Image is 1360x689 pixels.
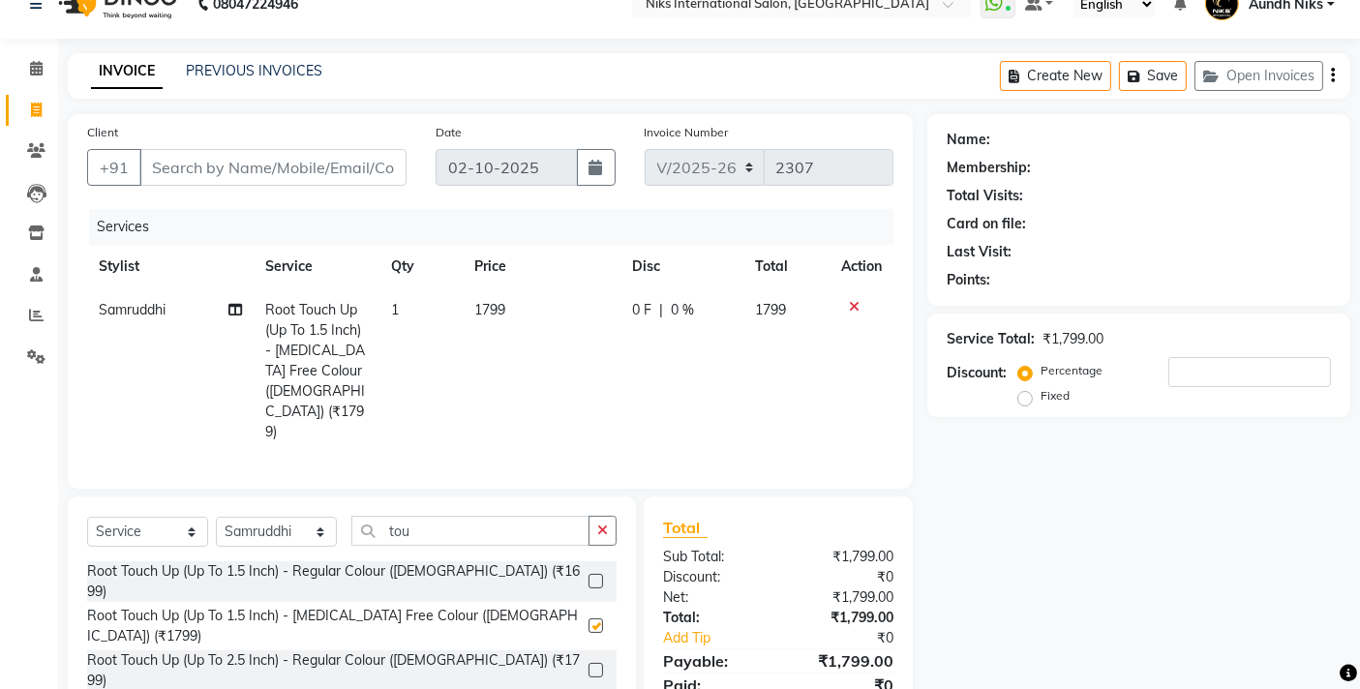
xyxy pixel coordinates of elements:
[649,587,778,608] div: Net:
[801,628,909,648] div: ₹0
[1194,61,1323,91] button: Open Invoices
[947,186,1023,206] div: Total Visits:
[947,363,1007,383] div: Discount:
[436,124,462,141] label: Date
[632,300,651,320] span: 0 F
[1000,61,1111,91] button: Create New
[87,124,118,141] label: Client
[186,62,322,79] a: PREVIOUS INVOICES
[755,301,786,318] span: 1799
[947,130,990,150] div: Name:
[474,301,505,318] span: 1799
[89,209,908,245] div: Services
[830,245,893,288] th: Action
[87,245,254,288] th: Stylist
[87,149,141,186] button: +91
[649,547,778,567] div: Sub Total:
[663,518,708,538] span: Total
[99,301,166,318] span: Samruddhi
[778,587,908,608] div: ₹1,799.00
[649,608,778,628] div: Total:
[947,270,990,290] div: Points:
[645,124,729,141] label: Invoice Number
[947,329,1035,349] div: Service Total:
[778,608,908,628] div: ₹1,799.00
[1041,362,1103,379] label: Percentage
[659,300,663,320] span: |
[1043,329,1103,349] div: ₹1,799.00
[1119,61,1187,91] button: Save
[87,606,581,646] div: Root Touch Up (Up To 1.5 Inch) - [MEDICAL_DATA] Free Colour ([DEMOGRAPHIC_DATA]) (₹1799)
[379,245,463,288] th: Qty
[947,214,1026,234] div: Card on file:
[1041,387,1070,404] label: Fixed
[778,547,908,567] div: ₹1,799.00
[649,567,778,587] div: Discount:
[778,649,908,673] div: ₹1,799.00
[351,516,589,546] input: Search or Scan
[649,628,800,648] a: Add Tip
[778,567,908,587] div: ₹0
[743,245,830,288] th: Total
[91,54,163,89] a: INVOICE
[139,149,407,186] input: Search by Name/Mobile/Email/Code
[87,561,581,602] div: Root Touch Up (Up To 1.5 Inch) - Regular Colour ([DEMOGRAPHIC_DATA]) (₹1699)
[254,245,379,288] th: Service
[463,245,620,288] th: Price
[265,301,365,440] span: Root Touch Up (Up To 1.5 Inch) - [MEDICAL_DATA] Free Colour ([DEMOGRAPHIC_DATA]) (₹1799)
[649,649,778,673] div: Payable:
[947,158,1031,178] div: Membership:
[391,301,399,318] span: 1
[671,300,694,320] span: 0 %
[947,242,1012,262] div: Last Visit:
[620,245,743,288] th: Disc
